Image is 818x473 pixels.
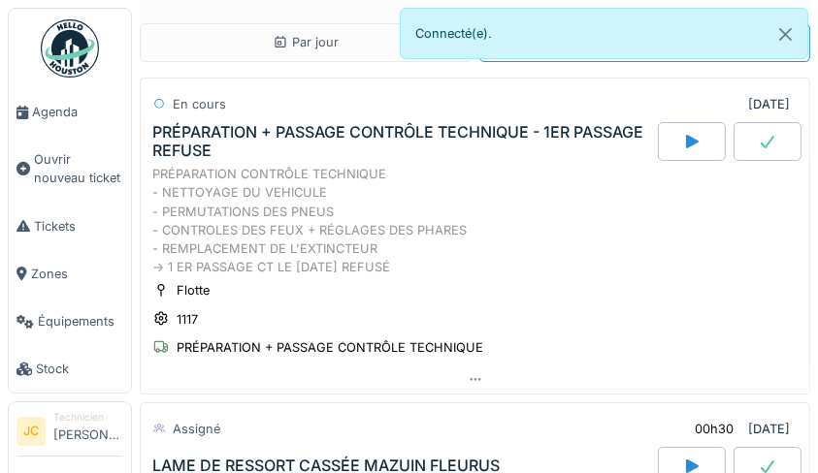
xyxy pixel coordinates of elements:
[34,217,123,236] span: Tickets
[748,95,790,113] div: [DATE]
[36,360,123,378] span: Stock
[41,19,99,78] img: Badge_color-CXgf-gQk.svg
[152,165,798,276] div: PRÉPARATION CONTRÔLE TECHNIQUE - NETTOYAGE DU VEHICULE - PERMUTATIONS DES PNEUS - CONTROLES DES F...
[9,250,131,298] a: Zones
[9,88,131,136] a: Agenda
[32,103,123,121] span: Agenda
[16,417,46,446] li: JC
[16,410,123,457] a: JC Technicien[PERSON_NAME]
[764,9,807,60] button: Close
[9,298,131,345] a: Équipements
[173,95,226,113] div: En cours
[173,420,220,438] div: Assigné
[748,420,790,438] div: [DATE]
[31,265,123,283] span: Zones
[53,410,123,452] li: [PERSON_NAME]
[177,281,210,300] div: Flotte
[53,410,123,425] div: Technicien
[273,33,339,51] div: Par jour
[400,8,809,59] div: Connecté(e).
[9,345,131,393] a: Stock
[34,150,123,187] span: Ouvrir nouveau ticket
[152,123,654,160] div: PRÉPARATION + PASSAGE CONTRÔLE TECHNIQUE - 1ER PASSAGE REFUSE
[9,136,131,202] a: Ouvrir nouveau ticket
[177,338,483,357] div: PRÉPARATION + PASSAGE CONTRÔLE TECHNIQUE
[695,420,734,438] div: 00h30
[9,203,131,250] a: Tickets
[38,312,123,331] span: Équipements
[177,310,198,329] div: 1117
